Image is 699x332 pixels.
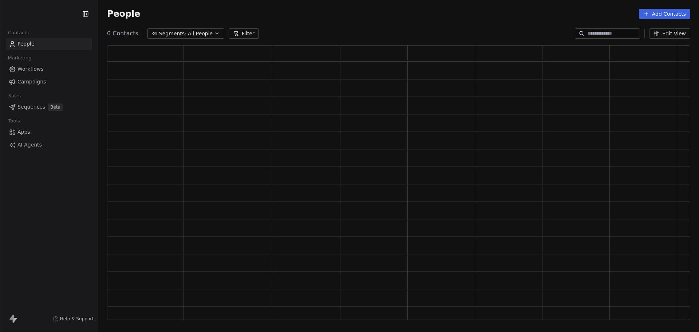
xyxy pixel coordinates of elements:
span: Beta [48,103,63,111]
span: Workflows [17,65,44,73]
a: Campaigns [6,76,92,88]
span: People [17,40,35,48]
span: All People [188,30,213,38]
span: Help & Support [60,316,94,322]
a: SequencesBeta [6,101,92,113]
a: AI Agents [6,139,92,151]
a: People [6,38,92,50]
span: 0 Contacts [107,29,138,38]
span: AI Agents [17,141,42,149]
button: Edit View [649,28,690,39]
a: Apps [6,126,92,138]
a: Workflows [6,63,92,75]
span: Apps [17,128,30,136]
span: Sequences [17,103,45,111]
span: Segments: [159,30,186,38]
a: Help & Support [53,316,94,322]
span: Tools [5,116,23,126]
button: Filter [229,28,259,39]
span: Sales [5,90,24,101]
span: Marketing [5,52,35,63]
span: People [107,8,140,19]
span: Campaigns [17,78,46,86]
span: Contacts [5,27,32,38]
button: Add Contacts [639,9,690,19]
